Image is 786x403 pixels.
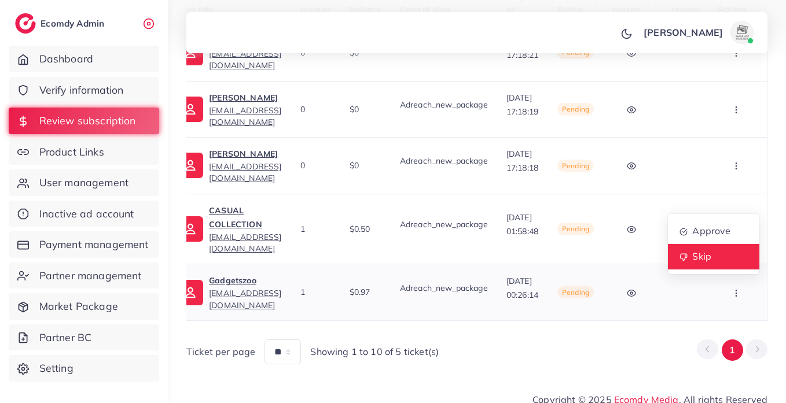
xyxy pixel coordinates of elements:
[209,288,281,310] span: [EMAIL_ADDRESS][DOMAIN_NAME]
[209,204,281,231] p: CASUAL COLLECTION
[186,345,255,358] span: Ticket per page
[644,25,723,39] p: [PERSON_NAME]
[9,108,159,134] a: Review subscription
[9,77,159,103] a: Verify information
[15,13,36,34] img: logo
[300,160,331,171] div: 0
[209,91,281,105] p: [PERSON_NAME]
[300,286,331,298] div: 1
[400,154,488,168] p: Adreach_new_package
[178,97,203,122] img: ic-user-info.36bf1079.svg
[557,286,594,299] span: Pending
[692,250,711,262] span: Skip
[557,160,594,172] span: Pending
[39,237,149,252] span: Payment management
[557,223,594,235] span: Pending
[41,18,107,29] h2: Ecomdy Admin
[209,161,281,183] span: [EMAIL_ADDRESS][DOMAIN_NAME]
[557,103,594,116] span: Pending
[209,49,281,71] span: [EMAIL_ADDRESS][DOMAIN_NAME]
[209,232,281,254] span: [EMAIL_ADDRESS][DOMAIN_NAME]
[300,103,331,115] div: 0
[209,273,281,287] p: Gadgetszoo
[39,361,74,376] span: Setting
[9,293,159,320] a: Market Package
[310,345,439,358] span: Showing 1 to 10 of 5 ticket(s)
[178,280,203,305] img: ic-user-info.36bf1079.svg
[209,147,281,184] a: [PERSON_NAME][EMAIL_ADDRESS][DOMAIN_NAME]
[39,330,92,345] span: Partner BC
[39,83,124,98] span: Verify information
[9,169,159,196] a: User management
[39,113,136,128] span: Review subscription
[9,46,159,72] a: Dashboard
[9,201,159,227] a: Inactive ad account
[350,103,381,115] div: $0
[350,160,381,171] div: $0
[350,286,381,298] div: $0.97
[506,91,539,119] p: [DATE] 17:18:19
[9,262,159,289] a: Partner management
[209,147,281,161] p: [PERSON_NAME]
[637,21,758,44] a: [PERSON_NAME]avatar
[400,217,488,231] p: Adreach_new_package
[506,210,539,238] p: [DATE] 01:58:48
[300,223,331,235] div: 1
[400,281,488,295] p: Adreach_new_package
[39,175,128,190] span: User management
[39,145,104,160] span: Product Links
[178,153,203,178] img: ic-user-info.36bf1079.svg
[692,225,730,236] span: Approve
[697,339,767,361] ul: Pagination
[9,324,159,351] a: Partner BC
[209,105,281,127] span: [EMAIL_ADDRESS][DOMAIN_NAME]
[730,21,754,44] img: avatar
[39,51,93,66] span: Dashboard
[506,147,539,175] p: [DATE] 17:18:18
[506,274,539,302] p: [DATE] 00:26:14
[39,299,118,314] span: Market Package
[350,223,381,235] div: $0.50
[39,268,142,283] span: Partner management
[209,91,281,128] a: [PERSON_NAME][EMAIL_ADDRESS][DOMAIN_NAME]
[400,98,488,112] p: Adreach_new_package
[39,206,134,221] span: Inactive ad account
[9,139,159,165] a: Product Links
[178,216,203,242] img: ic-user-info.36bf1079.svg
[209,273,281,311] a: Gadgetszoo[EMAIL_ADDRESS][DOMAIN_NAME]
[209,204,281,255] a: CASUAL COLLECTION[EMAIL_ADDRESS][DOMAIN_NAME]
[9,355,159,382] a: Setting
[15,13,107,34] a: logoEcomdy Admin
[722,339,743,361] button: Go to page 1
[9,231,159,258] a: Payment management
